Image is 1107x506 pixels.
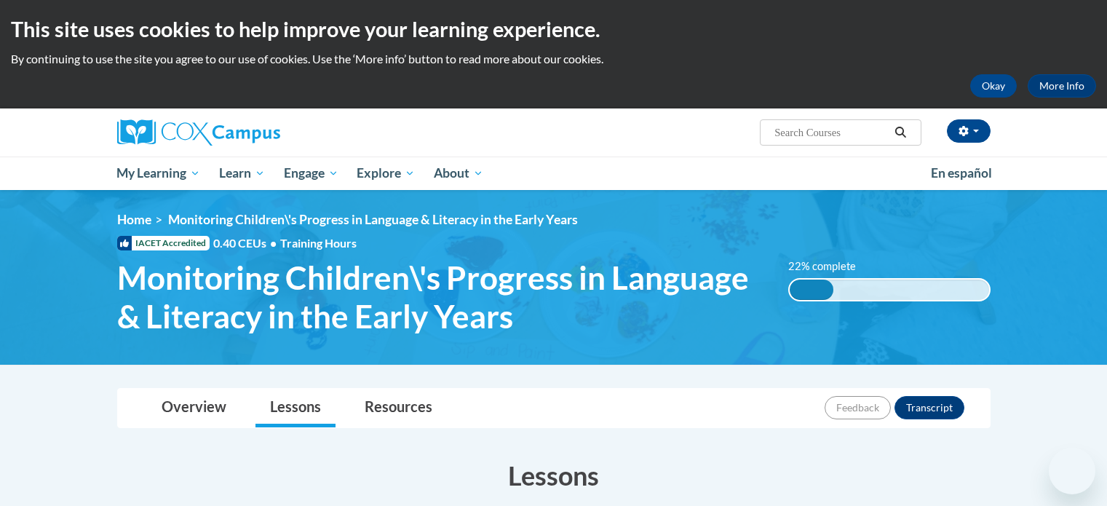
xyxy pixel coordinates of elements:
[350,389,447,427] a: Resources
[117,119,280,146] img: Cox Campus
[1049,448,1095,494] iframe: Button to launch messaging window
[773,124,889,141] input: Search Courses
[116,165,200,182] span: My Learning
[213,235,280,251] span: 0.40 CEUs
[117,258,767,336] span: Monitoring Children\'s Progress in Language & Literacy in the Early Years
[255,389,336,427] a: Lessons
[889,124,911,141] button: Search
[95,157,1012,190] div: Main menu
[117,212,151,227] a: Home
[210,157,274,190] a: Learn
[790,280,833,300] div: 22% complete
[117,457,991,494] h3: Lessons
[921,158,1001,189] a: En español
[274,157,348,190] a: Engage
[280,236,357,250] span: Training Hours
[970,74,1017,98] button: Okay
[424,157,493,190] a: About
[347,157,424,190] a: Explore
[357,165,415,182] span: Explore
[117,119,394,146] a: Cox Campus
[1028,74,1096,98] a: More Info
[117,236,210,250] span: IACET Accredited
[434,165,483,182] span: About
[168,212,578,227] span: Monitoring Children\'s Progress in Language & Literacy in the Early Years
[284,165,338,182] span: Engage
[108,157,210,190] a: My Learning
[11,15,1096,44] h2: This site uses cookies to help improve your learning experience.
[11,51,1096,67] p: By continuing to use the site you agree to our use of cookies. Use the ‘More info’ button to read...
[825,396,891,419] button: Feedback
[894,396,964,419] button: Transcript
[931,165,992,181] span: En español
[947,119,991,143] button: Account Settings
[270,236,277,250] span: •
[788,258,872,274] label: 22% complete
[219,165,265,182] span: Learn
[147,389,241,427] a: Overview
